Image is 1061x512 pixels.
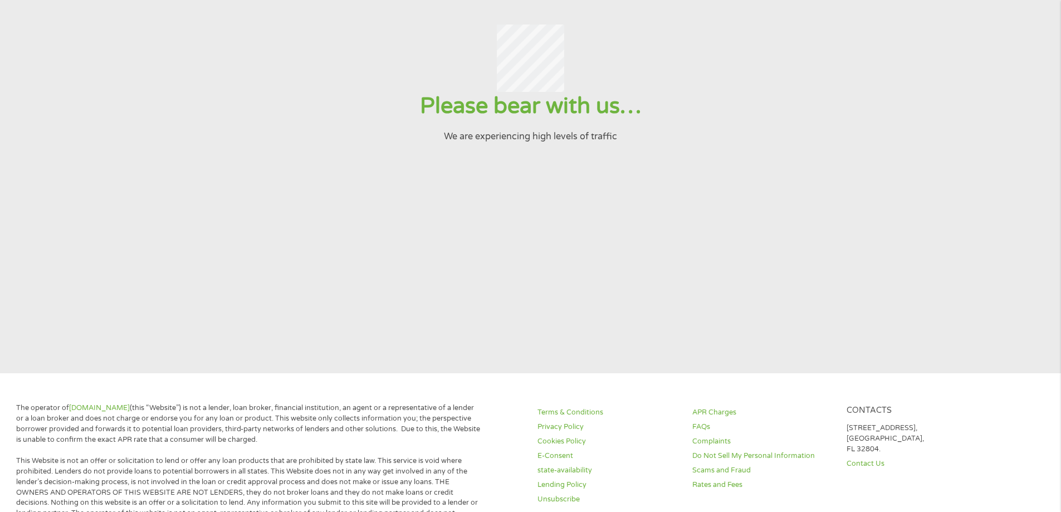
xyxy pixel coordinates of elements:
a: FAQs [692,422,834,432]
a: state-availability [537,465,679,476]
a: Contact Us [847,459,988,469]
a: APR Charges [692,407,834,418]
a: Scams and Fraud [692,465,834,476]
a: Lending Policy [537,480,679,490]
a: Cookies Policy [537,436,679,447]
p: [STREET_ADDRESS], [GEOGRAPHIC_DATA], FL 32804. [847,423,988,455]
a: Do Not Sell My Personal Information [692,451,834,461]
a: Complaints [692,436,834,447]
a: [DOMAIN_NAME] [69,403,130,412]
p: The operator of (this “Website”) is not a lender, loan broker, financial institution, an agent or... [16,403,481,445]
a: Unsubscribe [537,494,679,505]
p: We are experiencing high levels of traffic [13,130,1047,143]
h1: Please bear with us… [13,92,1047,120]
a: Terms & Conditions [537,407,679,418]
a: Privacy Policy [537,422,679,432]
a: E-Consent [537,451,679,461]
h4: Contacts [847,406,988,416]
a: Rates and Fees [692,480,834,490]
